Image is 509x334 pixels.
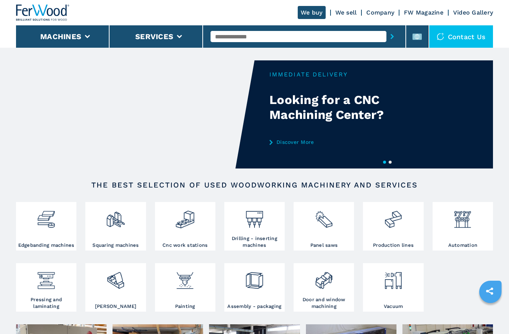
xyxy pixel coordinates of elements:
[298,6,326,19] a: We buy
[480,282,499,300] a: sharethis
[175,204,195,229] img: centro_di_lavoro_cnc_2.png
[155,202,215,250] a: Cnc work stations
[294,202,354,250] a: Panel saws
[155,263,215,312] a: Painting
[85,202,146,250] a: Squaring machines
[389,161,392,164] button: 2
[36,265,56,290] img: pressa-strettoia.png
[363,263,423,312] a: Vacuum
[175,265,195,290] img: verniciatura_1.png
[386,28,398,45] button: submit-button
[295,296,352,310] h3: Door and window machining
[92,242,139,249] h3: Squaring machines
[16,202,76,250] a: Edgebanding machines
[95,303,136,310] h3: [PERSON_NAME]
[437,33,444,40] img: Contact us
[18,296,75,310] h3: Pressing and laminating
[18,242,75,249] h3: Edgebanding machines
[314,204,334,229] img: sezionatrici_2.png
[106,265,126,290] img: levigatrici_2.png
[433,202,493,250] a: Automation
[16,263,76,312] a: Pressing and laminating
[40,180,469,189] h2: The best selection of used woodworking machinery and services
[224,263,285,312] a: Assembly - packaging
[453,204,472,229] img: automazione.png
[429,25,493,48] div: Contact us
[226,235,283,249] h3: Drilling - inserting machines
[294,263,354,312] a: Door and window machining
[453,9,493,16] a: Video Gallery
[383,265,403,290] img: aspirazione_1.png
[40,32,81,41] button: Machines
[383,161,386,164] button: 1
[384,303,403,310] h3: Vacuum
[162,242,208,249] h3: Cnc work stations
[373,242,414,249] h3: Production lines
[135,32,173,41] button: Services
[85,263,146,312] a: [PERSON_NAME]
[383,204,403,229] img: linee_di_produzione_2.png
[16,60,255,168] video: Your browser does not support the video tag.
[310,242,338,249] h3: Panel saws
[404,9,443,16] a: FW Magazine
[244,204,264,229] img: foratrici_inseritrici_2.png
[363,202,423,250] a: Production lines
[16,4,70,21] img: Ferwood
[244,265,264,290] img: montaggio_imballaggio_2.png
[448,242,478,249] h3: Automation
[366,9,394,16] a: Company
[477,300,503,328] iframe: Chat
[335,9,357,16] a: We sell
[314,265,334,290] img: lavorazione_porte_finestre_2.png
[36,204,56,229] img: bordatrici_1.png
[175,303,195,310] h3: Painting
[227,303,281,310] h3: Assembly - packaging
[269,139,415,145] a: Discover More
[106,204,126,229] img: squadratrici_2.png
[224,202,285,250] a: Drilling - inserting machines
